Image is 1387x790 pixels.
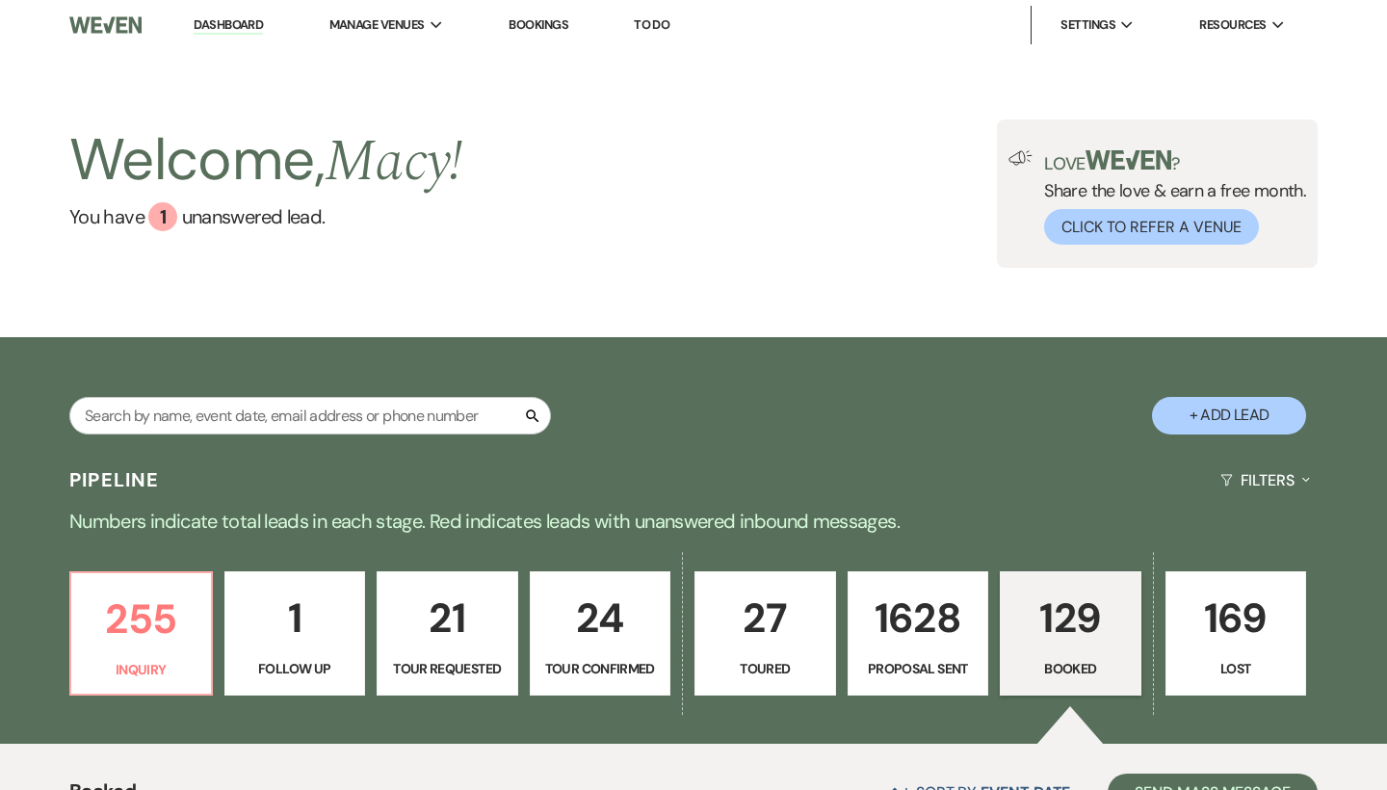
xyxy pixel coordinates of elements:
[634,16,669,33] a: To Do
[69,202,463,231] a: You have 1 unanswered lead.
[1178,658,1295,679] p: Lost
[83,659,199,680] p: Inquiry
[860,658,977,679] p: Proposal Sent
[1178,586,1295,650] p: 169
[1044,150,1306,172] p: Love ?
[389,586,506,650] p: 21
[194,16,263,35] a: Dashboard
[148,202,177,231] div: 1
[1000,571,1141,697] a: 129Booked
[237,586,353,650] p: 1
[694,571,836,697] a: 27Toured
[69,397,551,434] input: Search by name, event date, email address or phone number
[1213,455,1318,506] button: Filters
[69,119,463,202] h2: Welcome,
[237,658,353,679] p: Follow Up
[1199,15,1266,35] span: Resources
[542,586,659,650] p: 24
[1008,150,1033,166] img: loud-speaker-illustration.svg
[707,586,824,650] p: 27
[1152,397,1306,434] button: + Add Lead
[530,571,671,697] a: 24Tour Confirmed
[69,466,160,493] h3: Pipeline
[69,5,142,45] img: Weven Logo
[1044,209,1259,245] button: Click to Refer a Venue
[329,15,425,35] span: Manage Venues
[707,658,824,679] p: Toured
[1012,658,1129,679] p: Booked
[1060,15,1115,35] span: Settings
[860,586,977,650] p: 1628
[1165,571,1307,697] a: 169Lost
[509,16,568,33] a: Bookings
[377,571,518,697] a: 21Tour Requested
[325,118,463,206] span: Macy !
[69,571,213,697] a: 255Inquiry
[1033,150,1306,245] div: Share the love & earn a free month.
[1086,150,1171,170] img: weven-logo-green.svg
[542,658,659,679] p: Tour Confirmed
[1012,586,1129,650] p: 129
[389,658,506,679] p: Tour Requested
[83,587,199,651] p: 255
[224,571,366,697] a: 1Follow Up
[848,571,989,697] a: 1628Proposal Sent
